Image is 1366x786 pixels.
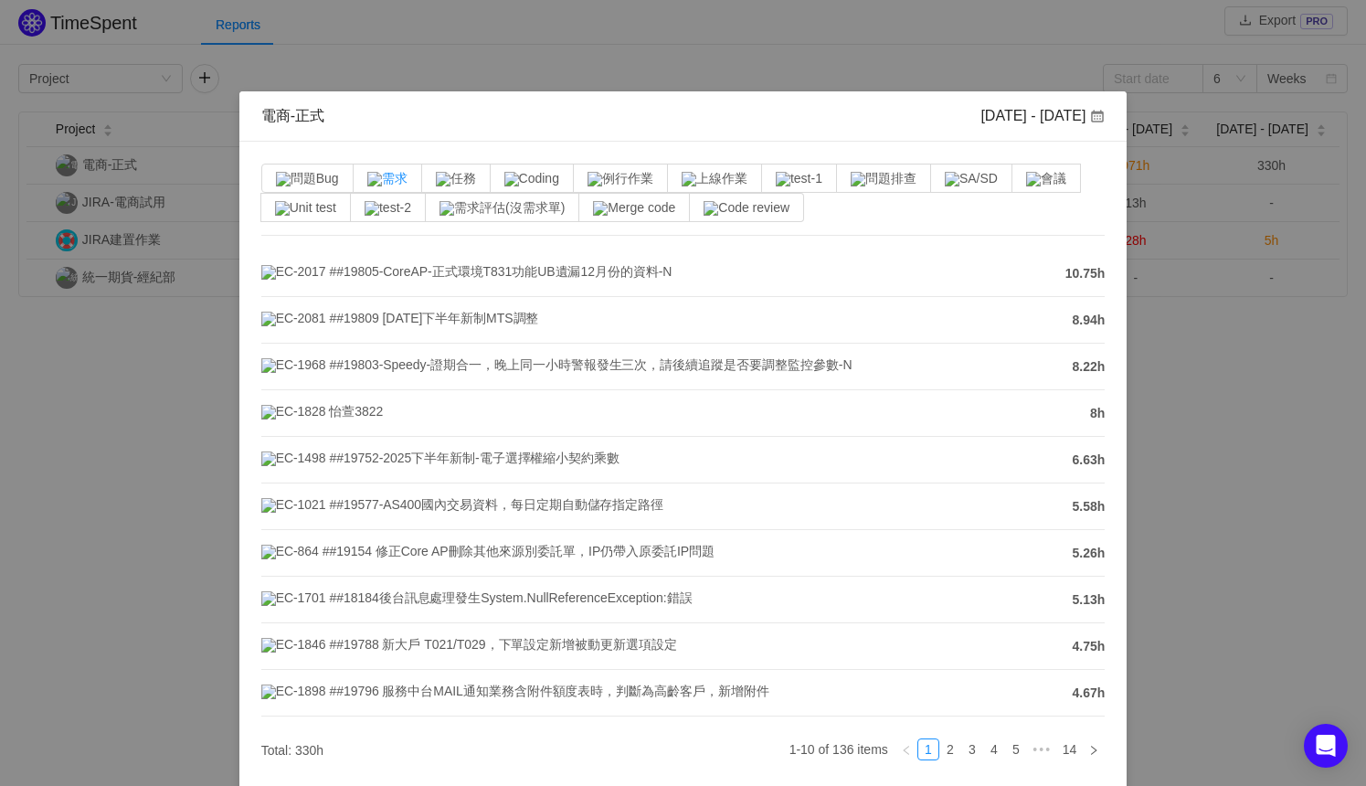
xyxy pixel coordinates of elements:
[1006,739,1026,759] a: 5
[1026,171,1066,186] span: 會議
[261,264,672,279] span: EC-2017 ##19805-CoreAP-正式環境T831功能UB遺漏12月份的資料-N
[365,200,411,215] span: test-2
[939,738,961,760] li: 2
[261,637,677,652] span: EC-1846 ##19788 新大戶 T021/T029，下單設定新增被動更新選項設定
[682,171,747,186] span: 上線作業
[261,545,276,559] img: 10955
[593,201,608,216] img: 10940
[261,311,539,325] span: EC-2081 ##19809 [DATE]下半年新制MTS調整
[1073,544,1106,563] span: 5.26h
[1073,497,1106,516] span: 5.58h
[776,171,822,186] span: test-1
[275,201,290,216] img: 10947
[439,201,454,216] img: 10566
[704,200,789,215] span: Code review
[1088,745,1099,756] i: icon: right
[261,497,664,512] span: EC-1021 ##19577-AS400國內交易資料，每日定期自動儲存指定路徑
[945,172,959,186] img: 10942
[261,590,693,605] span: EC-1701 ##18184後台訊息處理發生System.NullReferenceException:錯誤
[261,684,769,698] span: EC-1898 ##19796 服務中台MAIL通知業務含附件額度表時，判斷為高齡客戶，新增附件
[1027,738,1056,760] span: •••
[1073,451,1106,470] span: 6.63h
[275,200,336,215] span: Unit test
[593,200,675,215] span: Merge code
[704,201,718,216] img: 10938
[261,357,852,372] span: EC-1968 ##19803-Speedy-證期合一，晚上同一小時警報發生三次，請後續追蹤是否要調整監控參數-N
[1005,738,1027,760] li: 5
[504,171,559,186] span: Coding
[962,739,982,759] a: 3
[261,743,324,758] span: Total: 330h
[851,171,916,186] span: 問題排查
[983,738,1005,760] li: 4
[901,745,912,756] i: icon: left
[367,171,408,186] span: 需求
[1027,738,1056,760] li: Next 5 Pages
[1073,590,1106,610] span: 5.13h
[776,172,790,186] img: 10950
[588,171,653,186] span: 例行作業
[1073,357,1106,377] span: 8.22h
[1073,311,1106,330] span: 8.94h
[984,739,1004,759] a: 4
[261,451,620,465] span: EC-1498 ##19752-2025下半年新制-電子選擇權縮小契約乘數
[682,172,696,186] img: 11039
[588,172,602,186] img: 10948
[1083,738,1105,760] li: Next Page
[917,738,939,760] li: 1
[261,451,276,466] img: 10955
[261,544,715,558] span: EC-864 ##19154 修正Core AP刪除其他來源別委託單，IP仍帶入原委託IP問題
[261,498,276,513] img: 10955
[276,171,339,186] span: 問題Bug
[1090,404,1105,423] span: 8h
[789,738,888,760] li: 1-10 of 136 items
[504,172,519,186] img: 10939
[1057,739,1083,759] a: 14
[261,265,276,280] img: 10954
[1073,637,1106,656] span: 4.75h
[918,739,938,759] a: 1
[439,200,565,215] span: 需求評估(沒需求單)
[436,171,476,186] span: 任務
[1065,264,1106,283] span: 10.75h
[1056,738,1084,760] li: 14
[895,738,917,760] li: Previous Page
[261,591,276,606] img: 10954
[436,172,450,186] img: 10946
[261,106,324,126] div: 電商-正式
[1073,684,1106,703] span: 4.67h
[945,171,998,186] span: SA/SD
[851,172,865,186] img: 10949
[261,404,384,419] span: EC-1828 怡萱3822
[961,738,983,760] li: 3
[261,638,276,653] img: 10955
[1026,172,1041,186] img: 11038
[261,685,276,699] img: 10955
[1304,724,1348,768] div: Open Intercom Messenger
[365,201,379,216] img: 10951
[261,405,276,420] img: 10946
[276,172,291,186] img: 10954
[261,312,276,326] img: 10955
[980,106,1105,126] div: [DATE] - [DATE]
[940,739,960,759] a: 2
[261,358,276,373] img: 10954
[367,172,382,186] img: 10955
